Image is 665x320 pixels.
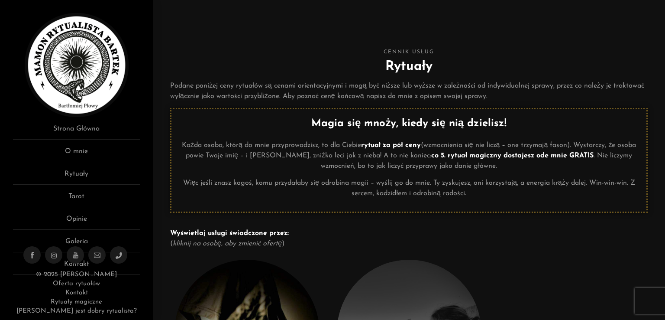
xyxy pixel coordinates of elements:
[13,236,140,252] a: Galeria
[25,13,129,117] img: Rytualista Bartek
[311,118,507,129] strong: Magia się mnoży, kiedy się nią dzielisz!
[13,191,140,207] a: Tarot
[431,152,594,159] strong: co 5. rytuał magiczny dostajesz ode mnie GRATIS
[170,230,288,237] strong: Wyświetlaj usługi świadczone przez:
[361,142,421,149] strong: rytuał za pół ceny
[65,290,88,296] a: Kontakt
[53,281,100,287] a: Oferta rytuałów
[173,240,282,247] em: kliknij na osobę, aby zmienić ofertę
[13,214,140,230] a: Opinie
[170,48,648,57] span: Cennik usług
[51,299,102,305] a: Rytuały magiczne
[13,124,140,140] a: Strona Główna
[170,228,648,249] p: ( )
[178,178,640,199] p: Więc jeśli znasz kogoś, komu przydałaby się odrobina magii – wyślij go do mnie. Ty zyskujesz, oni...
[13,146,140,162] a: O mnie
[13,169,140,185] a: Rytuały
[170,57,648,76] h2: Rytuały
[16,308,137,314] a: [PERSON_NAME] jest dobry rytualista?
[178,140,640,171] p: Każda osoba, którą do mnie przyprowadzisz, to dla Ciebie (wzmocnienia się nie liczą – one trzymaj...
[170,81,648,101] p: Podane poniżej ceny rytuałów są cenami orientacyjnymi i mogą być niższe lub wyższe w zależności o...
